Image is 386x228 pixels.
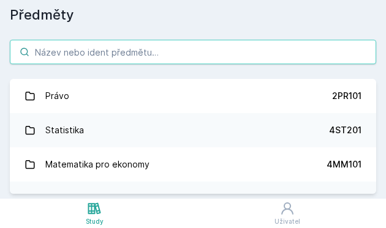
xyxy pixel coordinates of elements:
[332,90,361,102] div: 2PR101
[10,5,376,25] h1: Předměty
[10,113,376,147] a: Statistika 4ST201
[45,152,149,177] div: Matematika pro ekonomy
[274,217,300,226] div: Uživatel
[45,84,69,108] div: Právo
[10,79,376,113] a: Právo 2PR101
[45,186,220,211] div: Angličtina pro ekonomická studia 1 (B2/C1)
[329,124,361,136] div: 4ST201
[86,217,104,226] div: Study
[332,193,361,205] div: 2AJ211
[10,40,376,64] input: Název nebo ident předmětu…
[327,158,361,171] div: 4MM101
[10,182,376,216] a: Angličtina pro ekonomická studia 1 (B2/C1) 2AJ211
[45,118,84,142] div: Statistika
[10,147,376,182] a: Matematika pro ekonomy 4MM101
